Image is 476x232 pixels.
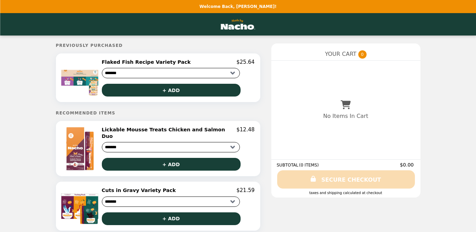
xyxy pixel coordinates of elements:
img: Flaked Fish Recipe Variety Pack [61,59,100,97]
p: $21.59 [236,187,255,193]
p: $25.64 [236,59,255,65]
button: + ADD [102,84,241,97]
img: Lickable Mousse Treats Chicken and Salmon Duo [65,127,96,171]
select: Select a product variant [102,142,240,152]
span: 0 [358,50,367,59]
button: + ADD [102,158,241,171]
p: Welcome Back, [PERSON_NAME]! [200,4,276,9]
p: $12.48 [236,127,255,139]
button: + ADD [102,212,241,225]
span: ( 0 ITEMS ) [299,163,319,168]
h2: Cuts in Gravy Variety Pack [102,187,179,193]
h5: Previously Purchased [56,43,260,48]
span: $0.00 [400,162,415,168]
p: No Items In Cart [323,113,368,119]
img: Cuts in Gravy Variety Pack [61,187,100,225]
h2: Flaked Fish Recipe Variety Pack [102,59,194,65]
img: Brand Logo [219,17,257,31]
h2: Lickable Mousse Treats Chicken and Salmon Duo [102,127,237,139]
div: Taxes and Shipping calculated at checkout [277,191,415,195]
h5: Recommended Items [56,111,260,115]
select: Select a product variant [102,196,240,207]
select: Select a product variant [102,68,240,78]
span: YOUR CART [325,51,356,57]
span: SUBTOTAL [277,163,299,168]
